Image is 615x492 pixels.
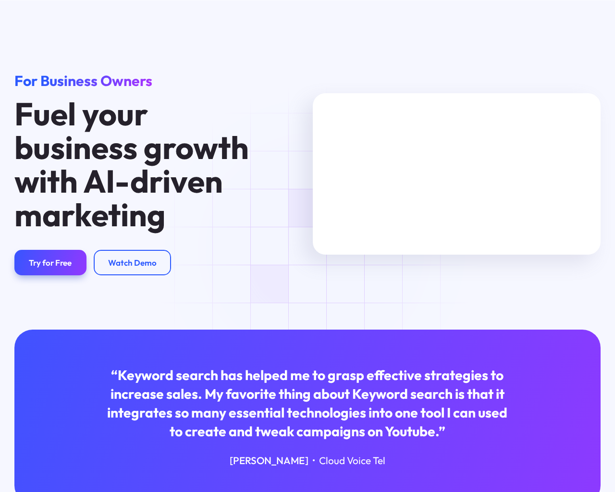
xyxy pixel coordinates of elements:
a: Try for Free [14,250,86,275]
iframe: KeywordSearch Homepage Welcome [313,93,600,255]
span: For Business Owners [14,72,152,90]
div: Try for Free [29,258,72,268]
div: [PERSON_NAME] [230,454,308,467]
div: “Keyword search has helped me to grasp effective strategies to increase sales. My favorite thing ... [104,366,511,441]
div: Cloud Voice Tel [319,454,385,467]
div: Watch Demo [108,258,157,268]
h1: Fuel your business growth with AI-driven marketing [14,97,276,232]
